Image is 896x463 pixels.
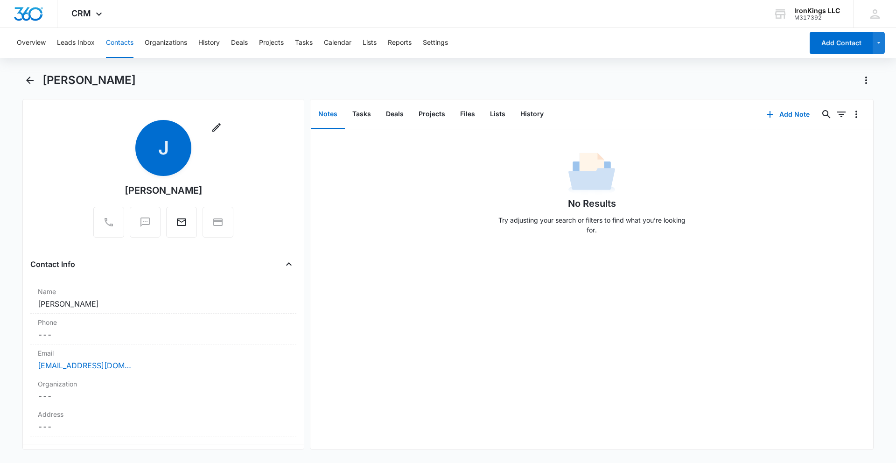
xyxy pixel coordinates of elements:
div: Email[EMAIL_ADDRESS][DOMAIN_NAME] [30,344,296,375]
button: Files [453,100,483,129]
a: [EMAIL_ADDRESS][DOMAIN_NAME] [38,360,131,371]
div: Phone--- [30,314,296,344]
button: Add Contact [810,32,873,54]
p: Try adjusting your search or filters to find what you’re looking for. [494,215,690,235]
button: Organizations [145,28,187,58]
div: Name[PERSON_NAME] [30,283,296,314]
dd: --- [38,329,289,340]
dd: [PERSON_NAME] [38,298,289,309]
button: Calendar [324,28,351,58]
button: Lists [363,28,377,58]
button: History [513,100,551,129]
button: Lists [483,100,513,129]
div: Organization--- [30,375,296,406]
label: Organization [38,379,289,389]
button: Projects [259,28,284,58]
button: Settings [423,28,448,58]
a: Email [166,221,197,229]
label: Address [38,409,289,419]
button: Deals [378,100,411,129]
span: CRM [71,8,91,18]
button: Notes [311,100,345,129]
dd: --- [38,421,289,432]
button: Reports [388,28,412,58]
div: account id [794,14,840,21]
div: Address--- [30,406,296,436]
label: Name [38,287,289,296]
div: account name [794,7,840,14]
div: [PERSON_NAME] [125,183,203,197]
button: Overview [17,28,46,58]
button: Projects [411,100,453,129]
button: Filters [834,107,849,122]
button: Overflow Menu [849,107,864,122]
button: Back [22,73,37,88]
button: Email [166,207,197,238]
h1: No Results [568,196,616,210]
button: Tasks [345,100,378,129]
button: History [198,28,220,58]
button: Tasks [295,28,313,58]
dd: --- [38,391,289,402]
button: Contacts [106,28,133,58]
button: Add Note [757,103,819,126]
button: Leads Inbox [57,28,95,58]
img: No Data [568,150,615,196]
label: Phone [38,317,289,327]
span: J [135,120,191,176]
button: Close [281,257,296,272]
button: Search... [819,107,834,122]
h4: Contact Info [30,259,75,270]
label: Email [38,348,289,358]
button: Actions [859,73,874,88]
h1: [PERSON_NAME] [42,73,136,87]
button: Deals [231,28,248,58]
